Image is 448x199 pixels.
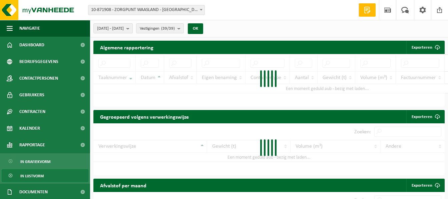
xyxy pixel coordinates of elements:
count: (39/39) [161,26,175,31]
button: OK [188,23,203,34]
span: Bedrijfsgegevens [19,53,58,70]
a: In grafiekvorm [2,155,88,168]
h2: Algemene rapportering [93,41,160,54]
span: Contracten [19,103,45,120]
a: Exporteren [406,179,444,192]
span: In grafiekvorm [20,155,50,168]
button: Exporteren [406,41,444,54]
span: Rapportage [19,137,45,153]
h2: Gegroepeerd volgens verwerkingswijze [93,110,195,123]
span: Contactpersonen [19,70,58,87]
button: Vestigingen(39/39) [136,23,184,33]
span: 10-871908 - ZORGPUNT WAASLAND - BEVEREN-WAAS [88,5,204,15]
span: Navigatie [19,20,40,37]
span: Gebruikers [19,87,44,103]
span: Kalender [19,120,40,137]
span: [DATE] - [DATE] [97,24,124,34]
h2: Afvalstof per maand [93,179,153,192]
a: Exporteren [406,110,444,123]
span: In lijstvorm [20,170,44,182]
span: Dashboard [19,37,44,53]
button: [DATE] - [DATE] [93,23,133,33]
a: In lijstvorm [2,169,88,182]
span: Vestigingen [140,24,175,34]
